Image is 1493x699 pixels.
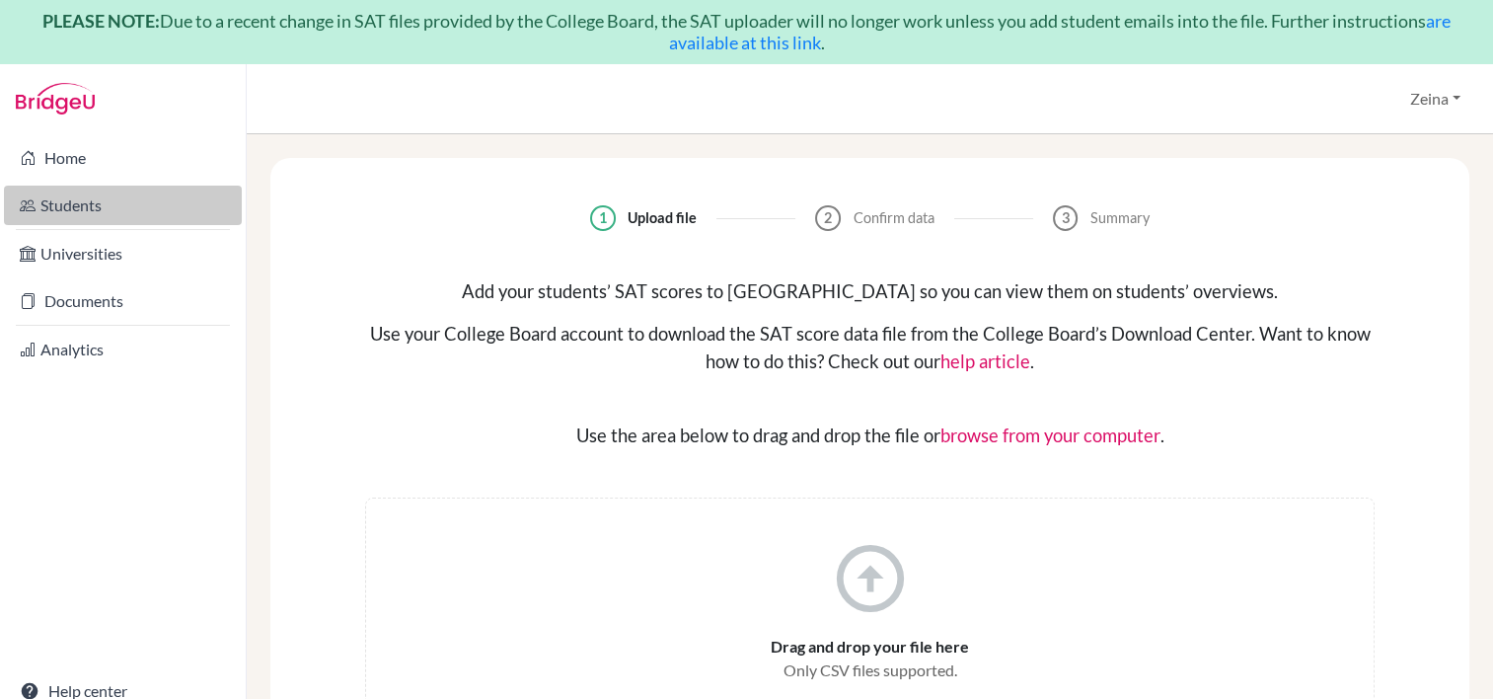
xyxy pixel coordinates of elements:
div: Confirm data [854,207,934,229]
i: arrow_circle_up [830,538,911,619]
a: Universities [4,234,242,273]
a: Documents [4,281,242,321]
button: Zeina [1401,80,1469,117]
div: Summary [1090,207,1150,229]
a: Students [4,186,242,225]
div: Upload file [628,207,697,229]
div: 2 [815,205,841,231]
div: 1 [590,205,616,231]
a: Analytics [4,330,242,369]
div: 3 [1053,205,1079,231]
div: Add your students’ SAT scores to [GEOGRAPHIC_DATA] so you can view them on students’ overviews. [365,278,1375,306]
a: Home [4,138,242,178]
span: Drag and drop your file here [771,635,969,659]
span: Only CSV files supported. [784,659,957,682]
img: Bridge-U [16,83,95,115]
div: Use the area below to drag and drop the file or . [365,423,1375,450]
div: Use your College Board account to download the SAT score data file from the College Board’s Downl... [365,321,1375,375]
a: help article [940,350,1030,372]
